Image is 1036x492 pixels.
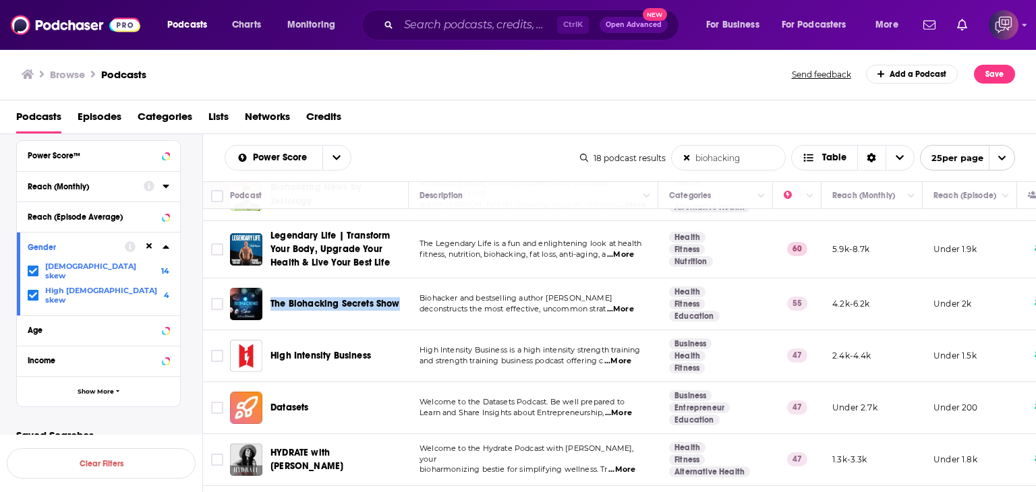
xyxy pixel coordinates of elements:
button: Save [974,65,1015,84]
p: Under 1.8k [933,454,977,465]
p: 47 [787,452,807,466]
button: open menu [158,14,225,36]
button: Send feedback [788,69,855,80]
span: New [643,8,667,21]
span: Toggle select row [211,402,223,414]
button: Column Actions [802,188,818,204]
span: Welcome to the Hydrate Podcast with [PERSON_NAME], your [420,443,634,464]
button: Age [28,321,169,338]
span: Datasets [270,402,308,413]
img: High Intensity Business [230,340,262,372]
img: User Profile [989,10,1018,40]
p: Under 1.5k [933,350,977,361]
div: Description [420,187,463,204]
div: Sort Direction [857,146,886,170]
p: 2.4k-4.4k [832,350,871,361]
button: Reach (Monthly) [28,177,144,194]
button: Income [28,352,169,369]
a: Credits [306,106,341,133]
button: open menu [225,153,322,162]
a: Health [669,232,706,243]
a: Charts [223,14,269,36]
a: Add a Podcast [866,65,958,84]
span: The Biohacking Secrets Show [270,298,400,309]
span: Logged in as corioliscompany [989,10,1018,40]
p: 47 [787,348,807,362]
span: Ctrl K [557,16,589,34]
a: Categories [138,106,192,133]
a: Fitness [669,363,705,373]
span: deconstructs the most effective, uncommon strat [420,304,606,313]
p: Under 1.9k [933,243,977,255]
button: Column Actions [903,188,919,204]
a: Nutrition [669,256,713,267]
span: Toggle select row [211,243,223,255]
span: Toggle select row [211,454,223,466]
a: Show notifications dropdown [918,13,941,36]
span: ...More [604,356,631,367]
div: Podcast [230,187,262,204]
button: open menu [322,146,351,170]
a: Episodes [78,106,121,133]
button: Reach (Episode Average) [28,208,169,224]
img: HYDRATE with Tracy Duhs [230,443,262,476]
div: Reach (Monthly) [832,187,895,204]
button: Column Actions [998,188,1014,204]
p: Saved Searches [16,429,181,441]
button: Column Actions [753,188,770,204]
a: Networks [245,106,290,133]
input: Search podcasts, credits, & more... [399,14,557,36]
a: Podcasts [16,106,61,133]
div: Income [28,356,158,365]
button: open menu [920,145,1015,171]
div: Age [28,326,158,335]
button: open menu [278,14,353,36]
a: Datasets [270,401,308,414]
div: Power Score™ [28,151,158,160]
button: open menu [697,14,776,36]
p: Under 2.7k [832,402,877,413]
a: Fitness [669,299,705,309]
a: Health [669,286,706,297]
div: 18 podcast results [580,153,666,163]
button: Show More [17,376,180,406]
p: 4.2k-6.2k [832,298,870,309]
p: Under 2k [933,298,971,309]
a: Legendary Life | Transform Your Body, Upgrade Your Health & Live Your Best Life [230,233,262,266]
span: For Business [706,16,759,34]
a: Podcasts [101,68,146,81]
a: Entrepreneur [669,402,730,413]
span: Biohacker and bestselling author [PERSON_NAME] [420,293,612,303]
a: Lists [208,106,229,133]
a: Alternative Health [669,466,750,477]
p: 5.9k-8.7k [832,243,870,255]
p: 60 [787,242,807,255]
p: 47 [787,400,807,414]
span: High Intensity Business [270,350,371,361]
span: Podcasts [167,16,207,34]
span: fitness, nutrition, biohacking, fat loss, anti-aging, a [420,249,606,259]
div: Reach (Episode Average) [28,212,158,222]
p: 1.3k-3.3k [832,454,867,465]
a: HYDRATE with [PERSON_NAME] [270,446,404,473]
span: Toggle select row [211,298,223,310]
button: Power Score™ [28,146,169,163]
div: Search podcasts, credits, & more... [374,9,692,40]
span: High Intensity Business is a high intensity strength training [420,345,640,355]
button: Gender [28,238,125,255]
div: Categories [669,187,711,204]
button: Show profile menu [989,10,1018,40]
div: Reach (Monthly) [28,182,135,191]
span: More [875,16,898,34]
span: ...More [607,304,634,315]
a: Education [669,311,720,321]
span: ...More [608,464,635,475]
button: open menu [773,14,866,36]
span: Charts [232,16,261,34]
span: High [DEMOGRAPHIC_DATA] skew [45,286,157,305]
img: The Biohacking Secrets Show [230,288,262,320]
